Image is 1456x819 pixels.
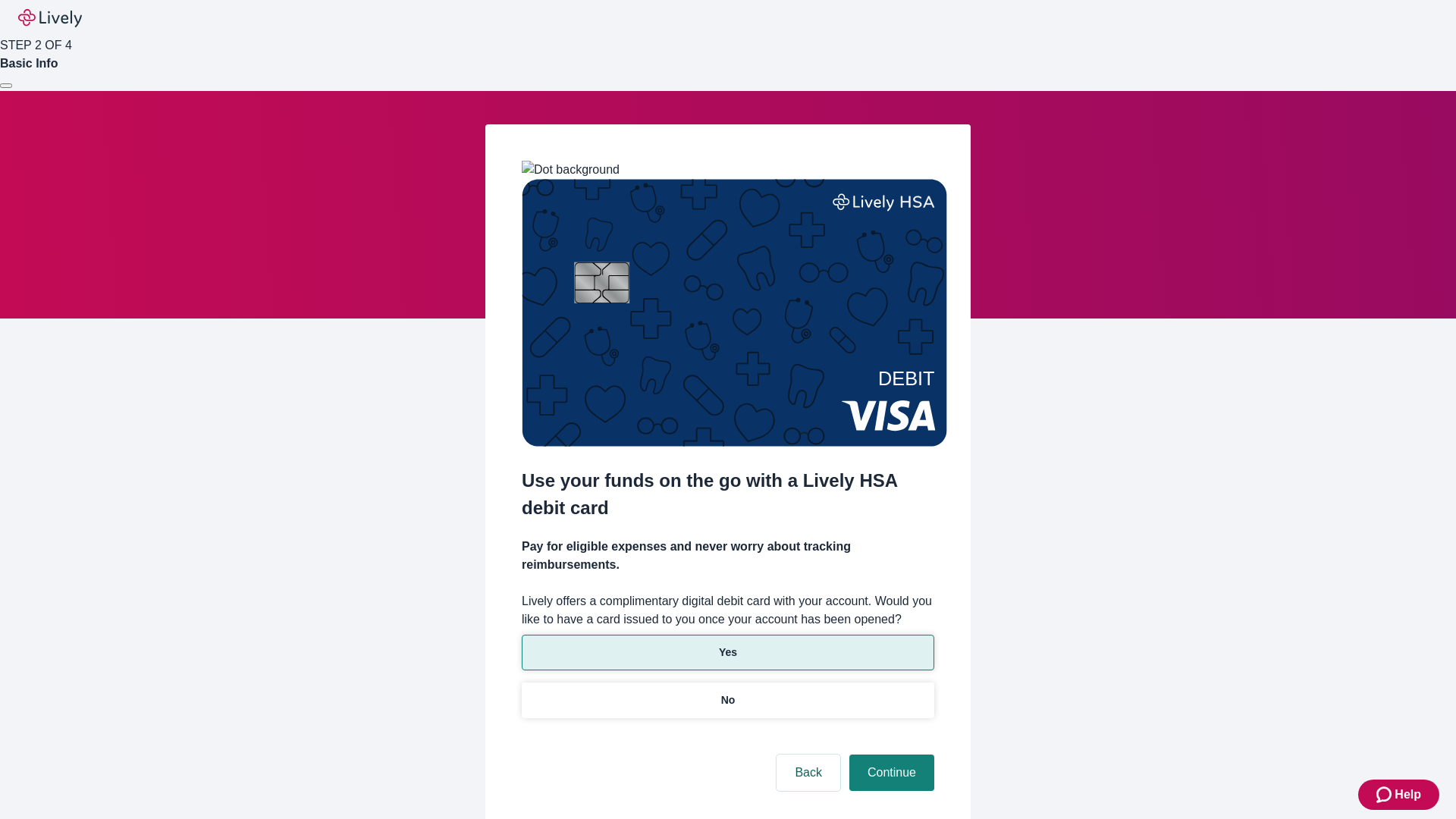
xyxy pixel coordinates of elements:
[522,161,620,179] img: Dot background
[522,179,947,447] img: Debit card
[18,9,82,27] img: Lively
[1395,786,1421,804] span: Help
[522,592,934,629] label: Lively offers a complimentary digital debit card with your account. Would you like to have a card...
[721,692,736,708] p: No
[1358,780,1439,810] button: Zendesk support iconHelp
[522,635,934,670] button: Yes
[1376,786,1395,804] svg: Zendesk support icon
[719,645,737,661] p: Yes
[777,755,840,791] button: Back
[522,682,934,718] button: No
[522,467,934,522] h2: Use your funds on the go with a Lively HSA debit card
[522,538,934,574] h4: Pay for eligible expenses and never worry about tracking reimbursements.
[849,755,934,791] button: Continue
